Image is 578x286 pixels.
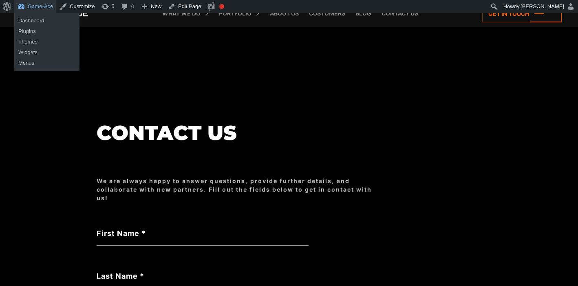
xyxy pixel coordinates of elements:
label: Last Name * [97,271,309,282]
a: Widgets [14,47,79,58]
div: We are always happy to answer questions, provide further details, and collaborate with new partne... [97,177,382,203]
label: First Name * [97,228,309,239]
a: Themes [14,37,79,47]
span: [PERSON_NAME] [521,3,564,9]
a: Plugins [14,26,79,37]
h1: Contact us [97,122,382,144]
div: Focus keyphrase not set [219,4,224,9]
ul: Game-Ace [14,34,79,71]
ul: Game-Ace [14,13,79,39]
a: Get in touch [482,5,562,22]
a: Menus [14,58,79,68]
a: Dashboard [14,15,79,26]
